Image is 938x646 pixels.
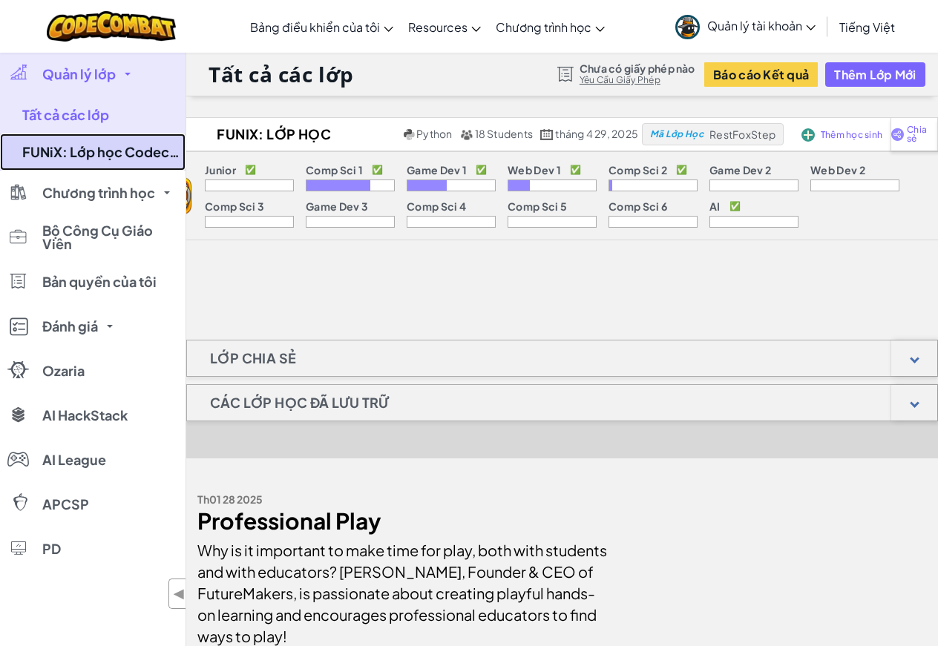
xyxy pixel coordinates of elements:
[42,224,176,251] span: Bộ Công Cụ Giáo Viên
[205,164,236,176] p: Junior
[580,74,695,86] a: Yêu Cầu Giấy Phép
[47,11,177,42] img: CodeCombat logo
[570,164,581,176] p: ✅
[676,164,687,176] p: ✅
[476,164,487,176] p: ✅
[668,3,823,50] a: Quản lý tài khoản
[42,275,157,289] span: Bản quyền của tôi
[729,200,741,212] p: ✅
[488,7,612,47] a: Chương trình học
[709,200,721,212] p: AI
[143,123,642,145] a: FUNiX: Lớp học Codecombat của Mentor [PERSON_NAME] Python 18 Students tháng 4 29, 2025
[42,364,85,378] span: Ozaria
[839,19,895,35] span: Tiếng Việt
[205,200,264,212] p: Comp Sci 3
[372,164,383,176] p: ✅
[408,19,468,35] span: Resources
[825,62,925,87] button: Thêm Lớp Mới
[187,384,412,421] h1: Các lớp học đã lưu trữ
[187,340,319,377] h1: Lớp chia sẻ
[508,164,561,176] p: Web Dev 1
[907,125,934,143] span: Chia sẻ
[580,62,695,74] span: Chưa có giấy phép nào
[475,127,534,140] span: 18 Students
[407,164,467,176] p: Game Dev 1
[42,186,155,200] span: Chương trình học
[832,7,902,47] a: Tiếng Việt
[250,19,380,35] span: Bảng điều khiển của tôi
[540,129,554,140] img: calendar.svg
[407,200,466,212] p: Comp Sci 4
[401,7,488,47] a: Resources
[609,200,667,212] p: Comp Sci 6
[801,128,815,142] img: IconAddStudents.svg
[508,200,567,212] p: Comp Sci 5
[197,510,609,532] div: Professional Play
[460,129,473,140] img: MultipleUsers.png
[707,18,816,33] span: Quản lý tài khoản
[209,60,354,88] h1: Tất cả các lớp
[891,128,904,141] img: IconShare_Purple.svg
[42,320,98,333] span: Đánh giá
[709,164,771,176] p: Game Dev 2
[416,127,452,140] span: Python
[306,164,363,176] p: Comp Sci 1
[650,130,703,139] span: Mã Lớp Học
[42,67,116,81] span: Quản lý lớp
[404,129,415,140] img: python.png
[709,128,775,141] span: RestFoxStep
[496,19,591,35] span: Chương trình học
[42,409,128,422] span: AI HackStack
[555,127,638,140] span: tháng 4 29, 2025
[197,489,609,510] div: Th01 28 2025
[704,62,818,87] button: Báo cáo Kết quả
[675,15,700,39] img: avatar
[821,131,883,139] span: Thêm học sinh
[609,164,667,176] p: Comp Sci 2
[42,453,106,467] span: AI League
[173,583,186,604] span: ◀
[245,164,256,176] p: ✅
[306,200,368,212] p: Game Dev 3
[243,7,401,47] a: Bảng điều khiển của tôi
[810,164,865,176] p: Web Dev 2
[143,123,400,145] h2: FUNiX: Lớp học Codecombat của Mentor [PERSON_NAME]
